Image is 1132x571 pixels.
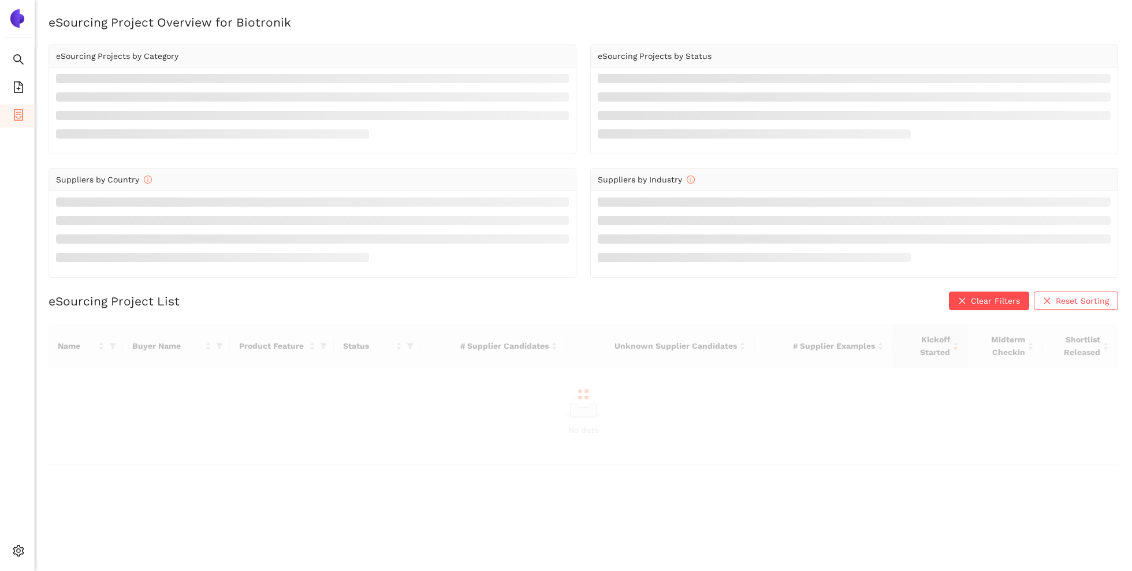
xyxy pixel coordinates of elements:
[1043,297,1051,306] span: close
[1034,292,1118,310] button: closeReset Sorting
[598,175,695,184] span: Suppliers by Industry
[13,50,24,73] span: search
[49,14,1118,31] h2: eSourcing Project Overview for Biotronik
[971,294,1020,307] span: Clear Filters
[13,77,24,100] span: file-add
[8,9,27,28] img: Logo
[56,175,152,184] span: Suppliers by Country
[49,293,180,309] h2: eSourcing Project List
[1056,294,1109,307] span: Reset Sorting
[949,292,1029,310] button: closeClear Filters
[598,51,712,61] span: eSourcing Projects by Status
[56,51,178,61] span: eSourcing Projects by Category
[13,541,24,564] span: setting
[958,297,966,306] span: close
[144,176,152,184] span: info-circle
[687,176,695,184] span: info-circle
[13,105,24,128] span: container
